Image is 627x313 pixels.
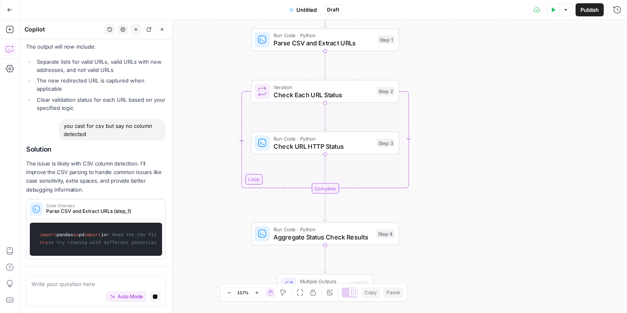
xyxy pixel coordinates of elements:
h2: Solution [26,145,166,153]
span: try [40,240,48,245]
div: Complete [311,183,339,194]
span: Paste [387,289,400,296]
button: Untitled [284,3,322,16]
span: Run Code · Python [273,226,372,233]
span: Check URL HTTP Status [273,141,373,151]
div: Run Code · PythonAggregate Status Check ResultsStep 4 [251,222,399,245]
span: Parse CSV and Extract URLs [273,38,374,48]
span: Iteration [273,83,373,91]
g: Edge from step_4 to step_5 [324,245,327,273]
button: Auto Mode [107,291,147,302]
button: Paste [383,287,403,298]
div: Copilot [24,25,102,34]
p: The output will now include: [26,42,166,51]
g: Edge from step_2 to step_3 [324,103,327,130]
span: Publish [580,6,599,14]
span: # Try reading with different potential separators [51,240,187,245]
span: Run Code · Python [273,31,374,39]
span: as [73,233,79,237]
button: Copy [361,287,380,298]
g: Edge from step_2-iteration-end to step_4 [324,193,327,221]
span: Auto Mode [118,293,143,300]
p: The issue is likely with CSV column detection. I'll improve the CSV parsing to handle common issu... [26,159,166,194]
span: Code Changes [46,203,157,208]
span: Copy [365,289,377,296]
div: you cast for csv but say no column detected [59,119,166,141]
span: import [84,233,101,237]
span: Aggregate Status Check Results [273,233,372,242]
div: Run Code · PythonParse CSV and Extract URLsStep 1 [251,28,399,51]
code: pandas pd io csv_content = csv_file : df = separators = [ , , [35,226,157,252]
button: Publish [576,3,604,16]
div: LoopIterationCheck Each URL StatusStep 2 [251,80,399,103]
span: Untitled [296,6,317,14]
span: Multiple Outputs [300,277,347,285]
div: Step 2 [377,87,395,96]
li: Clear validation status for each URL based on your specified logic [35,96,166,112]
li: Separate lists for valid URLs, valid URLs with new addresses, and not valid URLs [35,58,166,74]
div: Step 1 [378,36,395,44]
g: Edge from step_1 to step_2 [324,51,327,79]
div: Step 5 [350,281,368,290]
span: Draft [327,6,339,13]
li: The new redirected URL is captured when applicable [35,76,166,93]
div: Run Code · PythonCheck URL HTTP StatusStep 3 [251,132,399,154]
span: Parse CSV and Extract URLs (step_1) [46,208,157,215]
span: Check Each URL Status [273,90,373,99]
span: # Read the CSV file content [107,233,182,237]
div: Complete [251,183,399,194]
div: Multiple OutputsFormat Final ReportStep 5 [251,274,399,297]
span: 117% [237,289,249,296]
span: Run Code · Python [273,135,373,143]
span: import [40,233,56,237]
div: Step 3 [377,139,395,147]
div: Step 4 [376,230,395,238]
